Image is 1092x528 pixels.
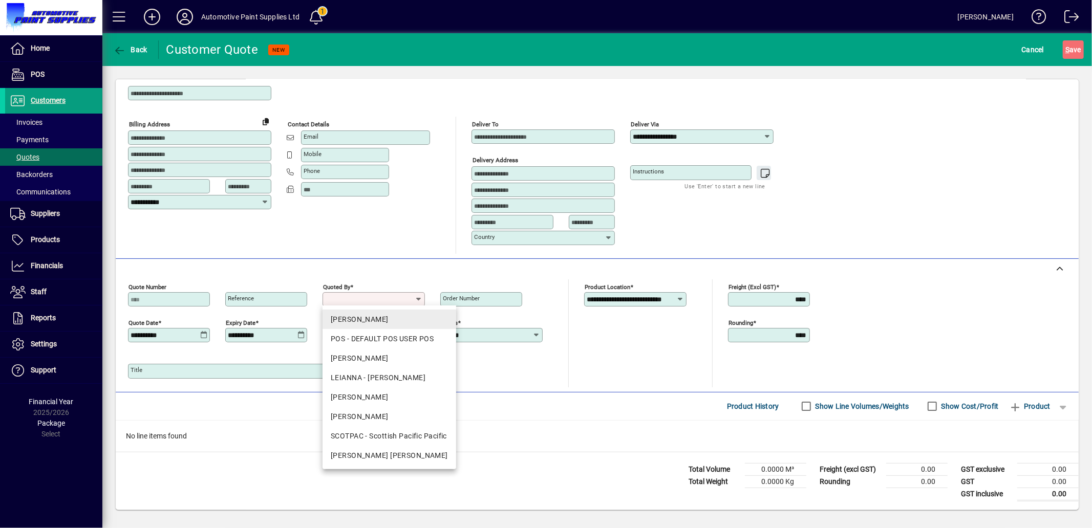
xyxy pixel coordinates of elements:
td: 0.0000 Kg [745,475,806,488]
span: Back [113,46,147,54]
div: No line items found [116,421,1079,452]
td: Total Volume [683,463,745,475]
td: Rounding [815,475,886,488]
a: Financials [5,253,102,279]
a: POS [5,62,102,87]
td: GST inclusive [956,488,1017,500]
span: Settings [31,340,57,348]
mat-label: Quote date [129,319,158,326]
span: Communications [10,188,71,196]
mat-option: SCOTPAC - Scottish Pacific Pacific [323,426,456,446]
label: Show Cost/Profit [939,401,999,411]
mat-label: Product location [585,283,630,290]
span: Invoices [10,118,42,126]
a: Logout [1057,2,1079,35]
div: [PERSON_NAME] [331,314,448,325]
span: Financials [31,261,63,270]
mat-option: POS - DEFAULT POS USER POS [323,329,456,348]
div: [PERSON_NAME] [331,392,448,403]
mat-label: Quote number [129,283,166,290]
div: SCOTPAC - Scottish Pacific Pacific [331,431,448,442]
mat-label: Quoted by [323,283,350,290]
a: Products [5,227,102,253]
mat-label: Deliver via [631,121,659,128]
button: Copy to Delivery address [258,113,274,129]
span: Cancel [1022,41,1044,58]
mat-label: Order number [443,295,480,302]
div: [PERSON_NAME] [331,353,448,364]
app-page-header-button: Back [102,40,159,59]
div: Automotive Paint Supplies Ltd [201,9,299,25]
a: Knowledge Base [1024,2,1046,35]
a: Backorders [5,166,102,183]
a: Invoices [5,114,102,131]
button: Save [1063,40,1084,59]
button: Add [136,8,168,26]
mat-option: LEIANNA - Leianna Lemalu [323,368,456,387]
mat-label: Email [304,133,318,140]
mat-option: DAVID - Dave Hinton [323,310,456,329]
mat-option: MAUREEN - Maureen Hinton [323,387,456,407]
mat-option: KIM - Kim Hinton [323,348,456,368]
mat-label: Instructions [633,168,664,175]
span: Reports [31,314,56,322]
mat-label: Country [474,233,495,240]
span: POS [31,70,45,78]
mat-label: Deliver To [472,121,499,128]
a: Home [5,36,102,61]
span: Product [1009,398,1051,414]
a: Communications [5,183,102,201]
div: [PERSON_NAME] [958,9,1014,25]
div: Customer Quote [166,41,259,58]
span: Payments [10,136,49,144]
span: Quotes [10,153,39,161]
button: Product History [723,397,783,415]
td: 0.00 [886,463,948,475]
span: Staff [31,288,47,296]
mat-option: SHALINI - Shalini Cyril [323,446,456,465]
div: [PERSON_NAME] [331,411,448,422]
span: NEW [272,47,285,53]
span: Backorders [10,170,53,179]
td: 0.0000 M³ [745,463,806,475]
mat-label: Mobile [304,150,322,158]
div: [PERSON_NAME] [PERSON_NAME] [331,450,448,461]
span: Support [31,366,56,374]
a: Support [5,358,102,383]
span: ave [1065,41,1081,58]
button: Product [1004,397,1056,415]
td: Total Weight [683,475,745,488]
label: Show Line Volumes/Weights [813,401,909,411]
span: Suppliers [31,209,60,217]
a: Quotes [5,148,102,166]
td: GST exclusive [956,463,1017,475]
mat-label: Expiry date [226,319,255,326]
td: 0.00 [886,475,948,488]
td: 0.00 [1017,463,1079,475]
span: S [1065,46,1069,54]
span: Home [31,44,50,52]
div: POS - DEFAULT POS USER POS [331,334,448,344]
a: Settings [5,332,102,357]
mat-label: Title [131,366,142,373]
span: Financial Year [29,398,74,406]
a: Reports [5,305,102,331]
span: Product History [727,398,779,414]
mat-label: Phone [304,167,320,174]
span: Customers [31,96,66,104]
span: Package [37,419,65,427]
td: 0.00 [1017,488,1079,500]
button: Profile [168,8,201,26]
span: Products [31,235,60,244]
a: Staff [5,279,102,305]
div: LEIANNA - [PERSON_NAME] [331,372,448,383]
a: Suppliers [5,201,102,227]
mat-label: Reference [228,295,254,302]
td: GST [956,475,1017,488]
button: Back [111,40,150,59]
td: Freight (excl GST) [815,463,886,475]
td: 0.00 [1017,475,1079,488]
mat-hint: Use 'Enter' to start a new line [685,180,765,192]
a: Payments [5,131,102,148]
mat-option: MIKAYLA - Mikayla Hinton [323,407,456,426]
